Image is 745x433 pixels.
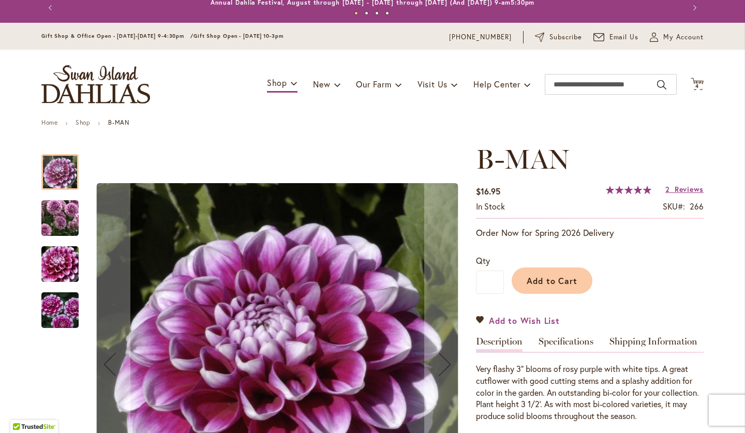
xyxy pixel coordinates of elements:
button: Add to Cart [512,267,592,294]
span: Shop [267,77,287,88]
div: B-MAN [41,282,79,328]
span: 2 [665,184,670,194]
a: Subscribe [535,32,582,42]
span: New [313,79,330,89]
span: 4 [695,83,699,89]
div: Detailed Product Info [476,337,704,422]
a: Description [476,337,523,352]
a: Shipping Information [609,337,697,352]
img: B-MAN [23,240,97,289]
span: Email Us [609,32,639,42]
button: 4 [691,78,704,92]
a: Email Us [593,32,639,42]
span: Add to Cart [527,275,578,286]
a: store logo [41,65,150,103]
img: B-MAN [23,286,97,335]
button: My Account [650,32,704,42]
a: Shop [76,118,90,126]
button: 3 of 4 [375,11,379,15]
span: Gift Shop Open - [DATE] 10-3pm [193,33,284,39]
a: Home [41,118,57,126]
span: Our Farm [356,79,391,89]
div: 266 [690,201,704,213]
a: [PHONE_NUMBER] [449,32,512,42]
img: B-MAN [23,186,97,250]
div: B-MAN [41,236,89,282]
span: Add to Wish List [489,315,560,326]
span: Gift Shop & Office Open - [DATE]-[DATE] 9-4:30pm / [41,33,193,39]
span: Reviews [675,184,704,194]
button: 4 of 4 [385,11,389,15]
p: Order Now for Spring 2026 Delivery [476,227,704,239]
a: 2 Reviews [665,184,704,194]
button: 1 of 4 [354,11,358,15]
span: $16.95 [476,186,500,197]
strong: B-MAN [108,118,129,126]
div: Availability [476,201,505,213]
span: Visit Us [418,79,448,89]
button: 2 of 4 [365,11,368,15]
a: Specifications [539,337,593,352]
strong: SKU [663,201,685,212]
span: Qty [476,255,490,266]
div: B-MAN [41,144,89,190]
span: In stock [476,201,505,212]
div: B-MAN [41,190,89,236]
span: Subscribe [549,32,582,42]
div: 100% [606,186,651,194]
span: Help Center [473,79,520,89]
div: Very flashy 3" blooms of rosy purple with white tips. A great cutflower with good cutting stems a... [476,363,704,422]
span: My Account [663,32,704,42]
a: Add to Wish List [476,315,560,326]
iframe: Launch Accessibility Center [8,396,37,425]
span: B-MAN [476,143,569,175]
